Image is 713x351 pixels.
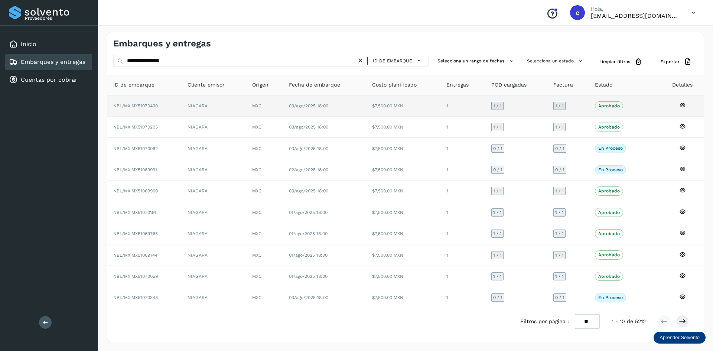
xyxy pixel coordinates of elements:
[113,274,158,279] span: NBL/MX.MX51070059
[289,81,340,89] span: Fecha de embarque
[113,210,156,215] span: NBL/MX.MX51070191
[246,181,283,202] td: MXC
[182,287,246,308] td: NIAGARA
[493,210,502,215] span: 1 / 1
[598,103,620,108] p: Aprobado
[366,181,440,202] td: $7,500.00 MXN
[660,58,680,65] span: Exportar
[5,54,92,70] div: Embarques y entregas
[555,210,564,215] span: 1 / 1
[5,72,92,88] div: Cuentas por cobrar
[366,159,440,181] td: $7,500.00 MXN
[21,76,78,83] a: Cuentas por cobrar
[113,167,157,172] span: NBL/MX.MX51069991
[373,58,412,64] span: ID de embarque
[252,81,268,89] span: Origen
[366,138,440,159] td: $7,500.00 MXN
[598,146,623,151] p: En proceso
[113,38,211,49] h4: Embarques y entregas
[289,188,328,194] span: 03/ago/2025 18:00
[524,55,587,67] button: Selecciona un estado
[246,117,283,138] td: MXC
[493,168,502,172] span: 0 / 1
[654,55,698,69] button: Exportar
[246,95,283,117] td: MXC
[366,244,440,266] td: $7,500.00 MXN
[555,189,564,193] span: 1 / 1
[598,124,620,130] p: Aprobado
[289,103,328,108] span: 03/ago/2025 18:00
[289,124,328,130] span: 03/ago/2025 18:00
[555,146,564,151] span: 0 / 1
[366,266,440,287] td: $7,500.00 MXN
[440,95,485,117] td: 1
[660,335,700,341] p: Aprender Solvento
[182,117,246,138] td: NIAGARA
[598,188,620,194] p: Aprobado
[366,223,440,244] td: $7,500.00 MXN
[113,146,158,151] span: NBL/MX.MX51070062
[246,223,283,244] td: MXC
[246,138,283,159] td: MXC
[366,287,440,308] td: $7,500.00 MXN
[491,81,527,89] span: POD cargadas
[440,266,485,287] td: 1
[246,287,283,308] td: MXC
[654,332,706,344] div: Aprender Solvento
[182,244,246,266] td: NIAGARA
[591,6,680,12] p: Hola,
[246,202,283,223] td: MXC
[493,253,502,257] span: 1 / 1
[188,81,225,89] span: Cliente emisor
[25,16,89,21] p: Proveedores
[493,274,502,279] span: 1 / 1
[440,159,485,181] td: 1
[446,81,469,89] span: Entregas
[182,159,246,181] td: NIAGARA
[598,274,620,279] p: Aprobado
[366,95,440,117] td: $7,500.00 MXN
[371,55,425,66] button: ID de embarque
[289,295,328,300] span: 03/ago/2025 18:00
[289,231,328,236] span: 01/ago/2025 18:00
[493,146,502,151] span: 0 / 1
[246,266,283,287] td: MXC
[289,210,328,215] span: 01/ago/2025 18:00
[366,202,440,223] td: $7,500.00 MXN
[591,12,680,19] p: cuentas3@enlacesmet.com.mx
[113,253,157,258] span: NBL/MX.MX51069744
[113,188,158,194] span: NBL/MX.MX51069960
[289,274,328,279] span: 01/ago/2025 18:00
[246,159,283,181] td: MXC
[555,253,564,257] span: 1 / 1
[598,295,623,300] p: En proceso
[598,210,620,215] p: Aprobado
[598,252,620,257] p: Aprobado
[5,36,92,52] div: Inicio
[182,95,246,117] td: NIAGARA
[182,138,246,159] td: NIAGARA
[182,181,246,202] td: NIAGARA
[113,124,158,130] span: NBL/MX.MX51070205
[440,202,485,223] td: 1
[595,81,612,89] span: Estado
[182,266,246,287] td: NIAGARA
[555,295,564,300] span: 0 / 1
[366,117,440,138] td: $7,500.00 MXN
[553,81,573,89] span: Factura
[113,295,158,300] span: NBL/MX.MX51070348
[182,223,246,244] td: NIAGARA
[246,244,283,266] td: MXC
[21,58,85,65] a: Embarques y entregas
[182,202,246,223] td: NIAGARA
[612,318,646,325] span: 1 - 10 de 5212
[555,125,564,129] span: 1 / 1
[21,40,36,48] a: Inicio
[434,55,518,67] button: Selecciona un rango de fechas
[493,125,502,129] span: 1 / 1
[599,58,630,65] span: Limpiar filtros
[289,146,328,151] span: 03/ago/2025 18:00
[440,223,485,244] td: 1
[440,244,485,266] td: 1
[493,231,502,236] span: 1 / 1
